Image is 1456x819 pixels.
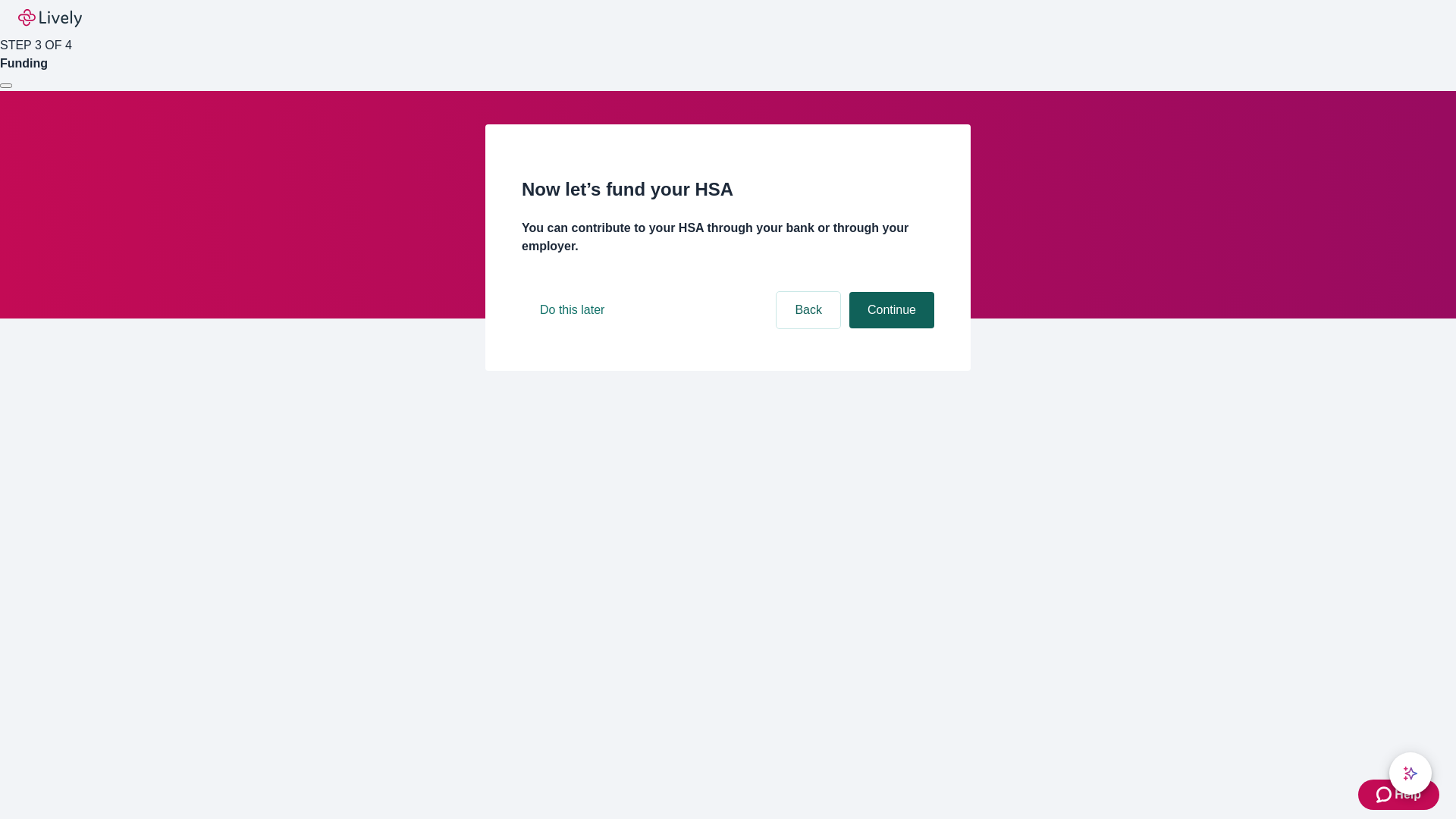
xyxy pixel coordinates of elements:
h4: You can contribute to your HSA through your bank or through your employer. [522,219,934,256]
button: Back [777,292,840,328]
h2: Now let’s fund your HSA [522,176,934,203]
svg: Zendesk support icon [1376,786,1395,804]
span: Help [1395,786,1421,804]
svg: Lively AI Assistant [1403,766,1418,781]
button: Continue [849,292,934,328]
button: chat [1389,752,1432,795]
button: Zendesk support iconHelp [1358,780,1439,810]
button: Do this later [522,292,623,328]
img: Lively [18,9,82,27]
